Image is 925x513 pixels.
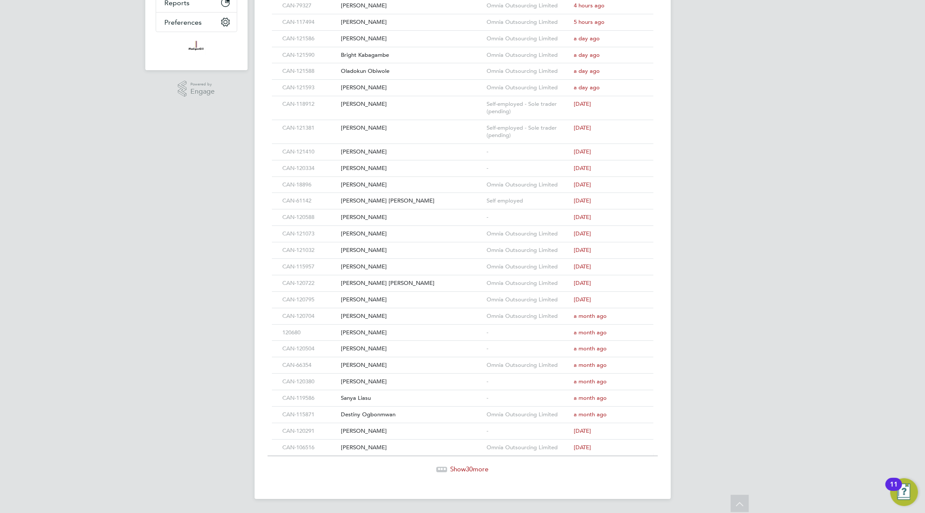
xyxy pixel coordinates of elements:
[281,259,339,275] div: CAN-115957
[339,226,484,242] div: [PERSON_NAME]
[281,47,339,63] div: CAN-121590
[574,230,591,237] span: [DATE]
[281,96,339,112] div: CAN-118912
[339,120,484,136] div: [PERSON_NAME]
[281,407,339,423] div: CAN-115871
[339,374,484,390] div: [PERSON_NAME]
[281,144,339,160] div: CAN-121410
[484,423,572,439] div: -
[281,79,645,87] a: CAN-121593[PERSON_NAME]Omnia Outsourcing Limiteda day ago
[281,439,645,447] a: CAN-106516[PERSON_NAME]Omnia Outsourcing Limited[DATE]
[484,177,572,193] div: Omnia Outsourcing Limited
[339,177,484,193] div: [PERSON_NAME]
[281,373,645,381] a: CAN-120380[PERSON_NAME]-a month ago
[178,81,215,97] a: Powered byEngage
[574,345,607,352] span: a month ago
[484,259,572,275] div: Omnia Outsourcing Limited
[574,18,605,26] span: 5 hours ago
[156,13,237,32] button: Preferences
[484,390,572,406] div: -
[574,2,605,9] span: 4 hours ago
[281,308,339,324] div: CAN-120704
[339,341,484,357] div: [PERSON_NAME]
[339,80,484,96] div: [PERSON_NAME]
[281,193,339,209] div: CAN-61142
[281,406,645,414] a: CAN-115871Destiny OgbonmwanOmnia Outsourcing Limiteda month ago
[574,263,591,270] span: [DATE]
[484,275,572,291] div: Omnia Outsourcing Limited
[281,160,339,176] div: CAN-120334
[281,30,645,38] a: CAN-121586[PERSON_NAME]Omnia Outsourcing Limiteda day ago
[281,390,645,397] a: CAN-119586Sanya Liasu-a month ago
[574,213,591,221] span: [DATE]
[281,242,645,249] a: CAN-121032[PERSON_NAME]Omnia Outsourcing Limited[DATE]
[484,96,572,120] div: Self-employed - Sole trader (pending)
[574,246,591,254] span: [DATE]
[186,41,206,55] img: madigangill-logo-retina.png
[574,329,607,336] span: a month ago
[339,193,484,209] div: [PERSON_NAME] [PERSON_NAME]
[281,177,339,193] div: CAN-18896
[281,324,645,332] a: 120680[PERSON_NAME]-a month ago
[281,423,645,430] a: CAN-120291[PERSON_NAME]-[DATE]
[339,325,484,341] div: [PERSON_NAME]
[339,357,484,373] div: [PERSON_NAME]
[190,88,215,95] span: Engage
[281,341,339,357] div: CAN-120504
[484,160,572,176] div: -
[281,258,645,266] a: CAN-115957[PERSON_NAME]Omnia Outsourcing Limited[DATE]
[339,96,484,112] div: [PERSON_NAME]
[339,63,484,79] div: Oladokun Obiwole
[890,478,918,506] button: Open Resource Center, 11 new notifications
[281,226,339,242] div: CAN-121073
[484,308,572,324] div: Omnia Outsourcing Limited
[339,292,484,308] div: [PERSON_NAME]
[281,209,645,216] a: CAN-120588[PERSON_NAME]-[DATE]
[339,407,484,423] div: Destiny Ogbonmwan
[484,144,572,160] div: -
[281,160,645,167] a: CAN-120334[PERSON_NAME]-[DATE]
[281,120,645,127] a: CAN-121381[PERSON_NAME]Self-employed - Sole trader (pending)[DATE]
[574,35,600,42] span: a day ago
[339,308,484,324] div: [PERSON_NAME]
[339,209,484,225] div: [PERSON_NAME]
[484,357,572,373] div: Omnia Outsourcing Limited
[574,197,591,204] span: [DATE]
[165,18,202,26] span: Preferences
[574,67,600,75] span: a day ago
[339,144,484,160] div: [PERSON_NAME]
[281,14,339,30] div: CAN-117494
[484,47,572,63] div: Omnia Outsourcing Limited
[574,312,607,320] span: a month ago
[339,242,484,258] div: [PERSON_NAME]
[339,275,484,291] div: [PERSON_NAME] [PERSON_NAME]
[339,423,484,439] div: [PERSON_NAME]
[574,148,591,155] span: [DATE]
[281,423,339,439] div: CAN-120291
[574,181,591,188] span: [DATE]
[484,63,572,79] div: Omnia Outsourcing Limited
[156,41,237,55] a: Go to home page
[281,144,645,151] a: CAN-121410[PERSON_NAME]-[DATE]
[574,361,607,369] span: a month ago
[484,209,572,225] div: -
[574,84,600,91] span: a day ago
[281,292,339,308] div: CAN-120795
[339,440,484,456] div: [PERSON_NAME]
[466,465,473,473] span: 30
[574,427,591,435] span: [DATE]
[281,80,339,96] div: CAN-121593
[890,484,898,496] div: 11
[339,47,484,63] div: Bright Kabagambe
[281,193,645,200] a: CAN-61142[PERSON_NAME] [PERSON_NAME]Self employed[DATE]
[281,96,645,103] a: CAN-118912[PERSON_NAME]Self-employed - Sole trader (pending)[DATE]
[484,325,572,341] div: -
[484,193,572,209] div: Self employed
[281,225,645,233] a: CAN-121073[PERSON_NAME]Omnia Outsourcing Limited[DATE]
[281,63,339,79] div: CAN-121588
[281,176,645,184] a: CAN-18896[PERSON_NAME]Omnia Outsourcing Limited[DATE]
[281,374,339,390] div: CAN-120380
[484,292,572,308] div: Omnia Outsourcing Limited
[281,440,339,456] div: CAN-106516
[574,378,607,385] span: a month ago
